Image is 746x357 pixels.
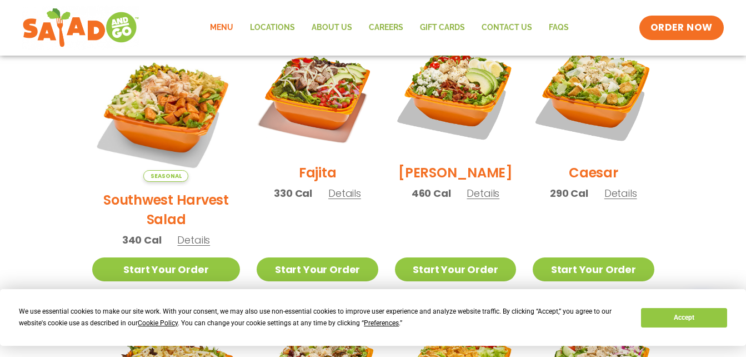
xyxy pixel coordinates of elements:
a: Start Your Order [533,257,654,281]
h2: Fajita [299,163,337,182]
span: 460 Cal [412,186,451,201]
a: FAQs [540,15,577,41]
span: 340 Cal [122,232,162,247]
a: Contact Us [473,15,540,41]
div: We use essential cookies to make our site work. With your consent, we may also use non-essential ... [19,306,628,329]
a: Start Your Order [92,257,241,281]
a: Menu [202,15,242,41]
img: new-SAG-logo-768×292 [22,6,139,50]
span: Cookie Policy [138,319,178,327]
span: Seasonal [143,170,188,182]
a: Start Your Order [257,257,378,281]
a: ORDER NOW [639,16,724,40]
h2: Southwest Harvest Salad [92,190,241,229]
span: Details [604,186,637,200]
button: Accept [641,308,727,328]
a: Locations [242,15,303,41]
span: Preferences [364,319,399,327]
img: Product photo for Caesar Salad [533,33,654,155]
nav: Menu [202,15,577,41]
span: Details [328,186,361,200]
h2: Caesar [569,163,618,182]
a: About Us [303,15,361,41]
span: 290 Cal [550,186,588,201]
img: Product photo for Fajita Salad [257,33,378,155]
span: Details [467,186,499,200]
a: Start Your Order [395,257,516,281]
img: Product photo for Southwest Harvest Salad [92,33,241,182]
h2: [PERSON_NAME] [398,163,513,182]
img: Product photo for Cobb Salad [395,33,516,155]
a: Careers [361,15,412,41]
span: 330 Cal [274,186,312,201]
span: Details [177,233,210,247]
span: ORDER NOW [650,21,713,34]
a: GIFT CARDS [412,15,473,41]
